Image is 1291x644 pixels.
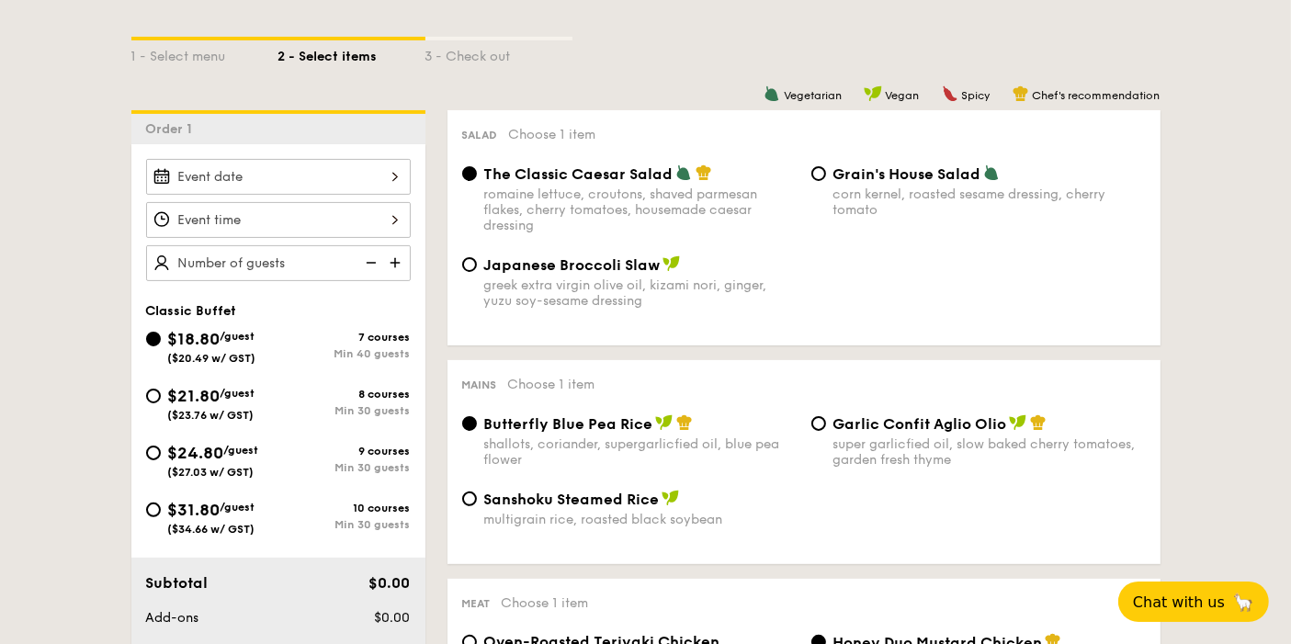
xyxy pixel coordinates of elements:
span: /guest [224,444,259,457]
span: /guest [221,501,255,514]
span: Add-ons [146,610,199,626]
div: romaine lettuce, croutons, shaved parmesan flakes, cherry tomatoes, housemade caesar dressing [484,186,797,233]
img: icon-vegetarian.fe4039eb.svg [764,85,780,102]
span: Mains [462,378,497,391]
div: greek extra virgin olive oil, kizami nori, ginger, yuzu soy-sesame dressing [484,277,797,309]
img: icon-vegan.f8ff3823.svg [655,414,674,431]
div: Min 30 guests [278,518,411,531]
span: Meat [462,597,491,610]
span: /guest [221,330,255,343]
div: 10 courses [278,502,411,514]
span: Vegetarian [784,89,842,102]
span: Garlic Confit Aglio Olio [833,415,1007,433]
span: Choose 1 item [509,127,596,142]
img: icon-reduce.1d2dbef1.svg [356,245,383,280]
span: Butterfly Blue Pea Rice [484,415,653,433]
input: Sanshoku Steamed Ricemultigrain rice, roasted black soybean [462,491,477,506]
span: Choose 1 item [502,595,589,611]
div: multigrain rice, roasted black soybean [484,512,797,527]
img: icon-vegan.f8ff3823.svg [662,490,680,506]
div: Min 30 guests [278,461,411,474]
div: 8 courses [278,388,411,401]
span: Chef's recommendation [1033,89,1161,102]
input: Grain's House Saladcorn kernel, roasted sesame dressing, cherry tomato [811,166,826,181]
span: $18.80 [168,329,221,349]
div: 3 - Check out [425,40,572,66]
span: ($20.49 w/ GST) [168,352,256,365]
span: Sanshoku Steamed Rice [484,491,660,508]
input: Japanese Broccoli Slawgreek extra virgin olive oil, kizami nori, ginger, yuzu soy-sesame dressing [462,257,477,272]
img: icon-spicy.37a8142b.svg [942,85,958,102]
input: Event date [146,159,411,195]
button: Chat with us🦙 [1118,582,1269,622]
img: icon-vegan.f8ff3823.svg [1009,414,1027,431]
div: 7 courses [278,331,411,344]
span: ($23.76 w/ GST) [168,409,255,422]
span: Vegan [886,89,920,102]
img: icon-vegan.f8ff3823.svg [864,85,882,102]
span: 🦙 [1232,592,1254,613]
span: The Classic Caesar Salad [484,165,674,183]
span: $31.80 [168,500,221,520]
input: The Classic Caesar Saladromaine lettuce, croutons, shaved parmesan flakes, cherry tomatoes, house... [462,166,477,181]
img: icon-chef-hat.a58ddaea.svg [676,414,693,431]
img: icon-chef-hat.a58ddaea.svg [1013,85,1029,102]
input: Garlic Confit Aglio Oliosuper garlicfied oil, slow baked cherry tomatoes, garden fresh thyme [811,416,826,431]
span: Subtotal [146,574,209,592]
img: icon-vegan.f8ff3823.svg [662,255,681,272]
span: Chat with us [1133,593,1225,611]
div: Min 30 guests [278,404,411,417]
img: icon-add.58712e84.svg [383,245,411,280]
span: $0.00 [368,574,410,592]
div: corn kernel, roasted sesame dressing, cherry tomato [833,186,1146,218]
span: Choose 1 item [508,377,595,392]
span: Salad [462,129,498,141]
span: Grain's House Salad [833,165,981,183]
input: Event time [146,202,411,238]
input: Number of guests [146,245,411,281]
img: icon-vegetarian.fe4039eb.svg [675,164,692,181]
input: Butterfly Blue Pea Riceshallots, coriander, supergarlicfied oil, blue pea flower [462,416,477,431]
div: 9 courses [278,445,411,458]
span: $0.00 [374,610,410,626]
span: $21.80 [168,386,221,406]
span: Classic Buffet [146,303,237,319]
span: $24.80 [168,443,224,463]
div: shallots, coriander, supergarlicfied oil, blue pea flower [484,436,797,468]
span: ($27.03 w/ GST) [168,466,255,479]
img: icon-chef-hat.a58ddaea.svg [696,164,712,181]
img: icon-chef-hat.a58ddaea.svg [1030,414,1047,431]
span: ($34.66 w/ GST) [168,523,255,536]
span: Spicy [962,89,991,102]
div: 2 - Select items [278,40,425,66]
input: $24.80/guest($27.03 w/ GST)9 coursesMin 30 guests [146,446,161,460]
span: /guest [221,387,255,400]
div: super garlicfied oil, slow baked cherry tomatoes, garden fresh thyme [833,436,1146,468]
img: icon-vegetarian.fe4039eb.svg [983,164,1000,181]
input: $21.80/guest($23.76 w/ GST)8 coursesMin 30 guests [146,389,161,403]
input: $31.80/guest($34.66 w/ GST)10 coursesMin 30 guests [146,503,161,517]
span: Japanese Broccoli Slaw [484,256,661,274]
span: Order 1 [146,121,200,137]
div: Min 40 guests [278,347,411,360]
input: $18.80/guest($20.49 w/ GST)7 coursesMin 40 guests [146,332,161,346]
div: 1 - Select menu [131,40,278,66]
